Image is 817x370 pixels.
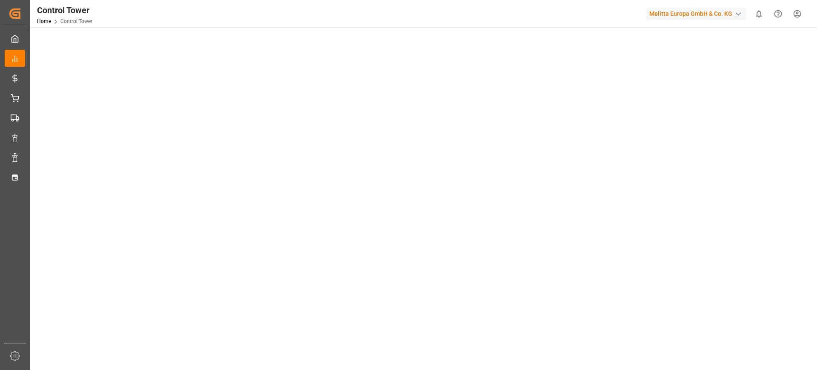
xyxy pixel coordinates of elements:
[646,8,746,20] div: Melitta Europa GmbH & Co. KG
[749,4,768,23] button: show 0 new notifications
[37,4,92,17] div: Control Tower
[768,4,788,23] button: Help Center
[37,18,51,24] a: Home
[646,6,749,22] button: Melitta Europa GmbH & Co. KG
